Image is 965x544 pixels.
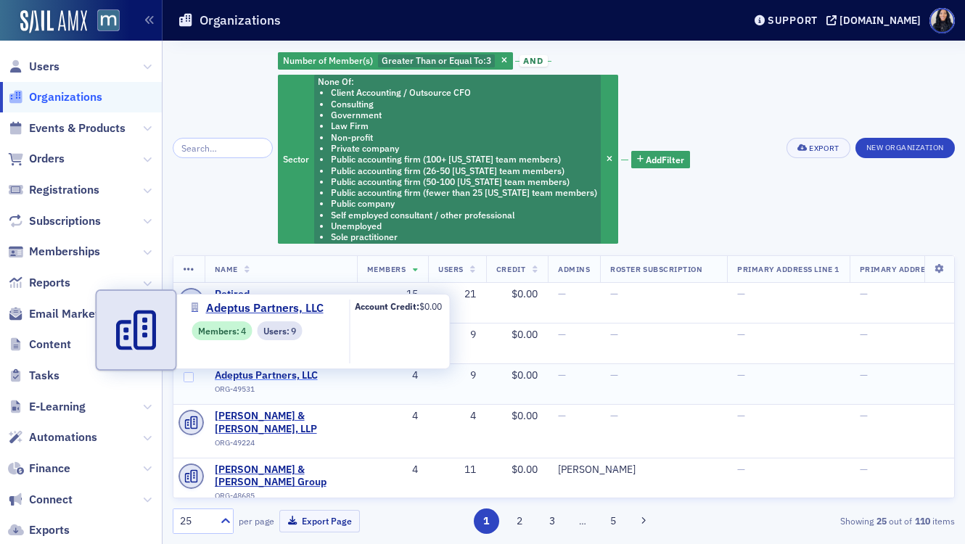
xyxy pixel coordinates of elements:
a: Content [8,337,71,353]
div: 25 [180,514,212,529]
span: $0.00 [512,287,538,300]
span: — [737,368,745,382]
div: 11 [438,463,476,477]
a: [PERSON_NAME] & [PERSON_NAME] Group [215,463,347,489]
li: Public accounting firm (100+ [US_STATE] team members) [331,154,597,165]
span: Organizations [29,89,102,105]
button: AddFilter [631,151,691,169]
div: 9 [438,369,476,382]
div: ORG-48685 [215,491,347,506]
div: Showing out of items [705,514,955,527]
span: — [737,287,745,300]
span: Users [29,59,59,75]
a: Retired [215,288,347,301]
span: None Of : [318,75,354,87]
a: Finance [8,461,70,477]
li: Law Firm [331,120,597,131]
li: Non-profit [331,132,597,143]
li: Private company [331,143,597,154]
span: Greater Than or Equal To : [382,54,486,66]
a: E-Learning [8,399,86,415]
span: Adeptus Partners, LLC [206,300,324,317]
div: 9 [438,329,476,342]
b: Account Credit: [355,300,419,312]
span: — [610,328,618,341]
a: Events & Products [8,120,126,136]
span: — [610,463,618,476]
a: [PERSON_NAME] [558,463,636,477]
div: 15 [367,288,419,301]
div: 4 [367,369,419,382]
span: 3 [486,54,491,66]
button: 2 [506,508,532,534]
span: — [860,463,868,476]
li: Unemployed [331,221,597,231]
span: $0.00 [512,463,538,476]
span: — [558,368,566,382]
strong: 110 [912,514,932,527]
div: ORG-49531 [215,384,347,399]
li: Public accounting firm (26-50 [US_STATE] team members) [331,165,597,176]
span: Connect [29,492,73,508]
span: Members [367,264,406,274]
span: — [860,328,868,341]
span: Roster Subscription [610,264,702,274]
a: Registrations [8,182,99,198]
div: Users: 9 [257,321,302,339]
div: 21 [438,288,476,301]
img: SailAMX [97,9,120,32]
span: — [558,328,566,341]
label: per page [239,514,274,527]
a: New Organization [855,140,955,153]
li: Government [331,110,597,120]
div: ORG-49224 [215,438,347,453]
span: Users : [263,324,291,337]
img: SailAMX [20,10,87,33]
button: Export [787,138,850,158]
span: Gardiner & Appel Group [215,463,347,489]
a: Orders [8,151,65,167]
a: Adeptus Partners, LLC [215,369,347,382]
span: — [860,287,868,300]
span: Members : [198,324,241,337]
li: Self employed consultant / other professional [331,210,597,221]
span: Memberships [29,244,100,260]
a: Reports [8,275,70,291]
span: Content [29,337,71,353]
span: Tasks [29,368,59,384]
a: Organizations [8,89,102,105]
button: [DOMAIN_NAME] [826,15,926,25]
span: — [737,463,745,476]
div: Support [768,14,818,27]
span: Finance [29,461,70,477]
a: Email Marketing [8,306,115,322]
span: — [558,409,566,422]
div: [DOMAIN_NAME] [839,14,921,27]
span: Email Marketing [29,306,115,322]
span: $0.00 [419,300,442,312]
button: and [515,55,551,67]
div: Members: 4 [192,321,252,339]
div: 4 [438,410,476,423]
a: Exports [8,522,70,538]
div: 4 [367,463,419,477]
div: Export [809,144,839,152]
span: — [610,368,618,382]
a: Adeptus Partners, LLC [192,300,334,317]
li: Client Accounting / Outsource CFO [331,87,597,98]
span: Add Filter [646,153,684,166]
a: [PERSON_NAME] & [PERSON_NAME], LLP [215,410,347,435]
a: Users [8,59,59,75]
a: Subscriptions [8,213,101,229]
li: Public accounting firm (fewer than 25 [US_STATE] team members) [331,187,597,198]
span: Events & Products [29,120,126,136]
span: … [572,514,593,527]
span: — [860,368,868,382]
button: 5 [601,508,626,534]
span: — [737,328,745,341]
span: Automations [29,429,97,445]
span: — [737,409,745,422]
span: E-Learning [29,399,86,415]
span: — [610,409,618,422]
